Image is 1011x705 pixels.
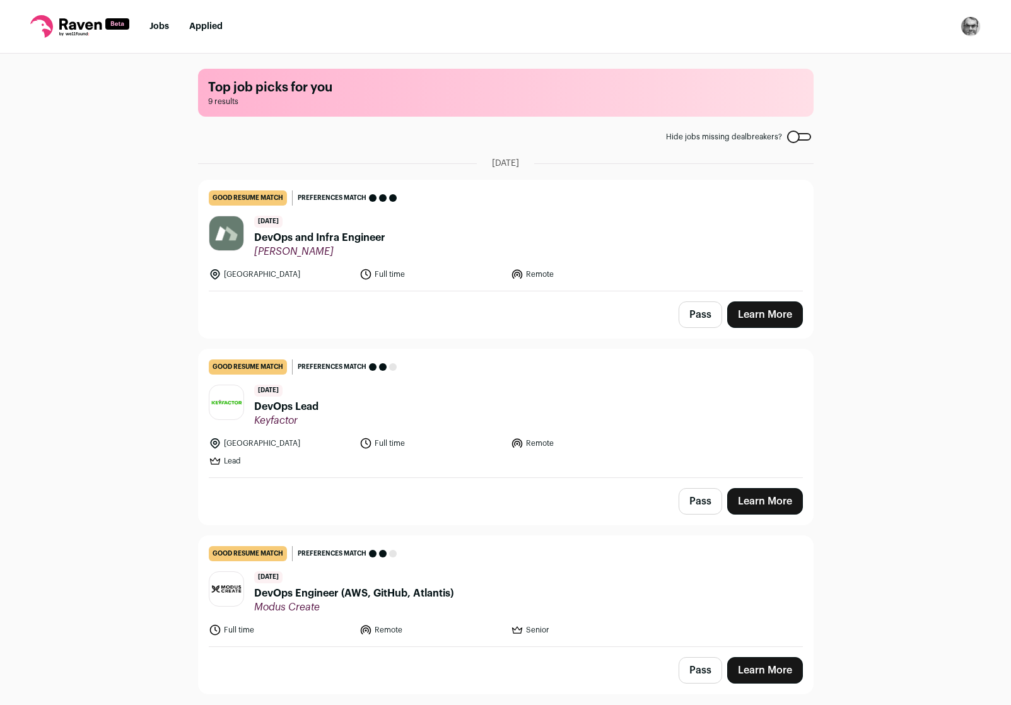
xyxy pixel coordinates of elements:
img: 1353733a1b27c83dd859367c0d678090041545110895d359c7cd9c9e1ae483a1.jpg [209,216,243,250]
li: Full time [359,268,503,281]
span: [DATE] [254,385,283,397]
button: Pass [679,301,722,328]
li: Remote [359,624,503,636]
span: Preferences match [298,547,366,560]
li: Full time [359,437,503,450]
span: Hide jobs missing dealbreakers? [666,132,782,142]
img: 18393578-medium_jpg [961,16,981,37]
span: Keyfactor [254,414,318,427]
span: DevOps Engineer (AWS, GitHub, Atlantis) [254,586,453,601]
li: Remote [511,437,655,450]
li: Lead [209,455,353,467]
li: Remote [511,268,655,281]
span: 9 results [208,96,804,107]
a: Learn More [727,301,803,328]
button: Open dropdown [961,16,981,37]
li: Senior [511,624,655,636]
a: Learn More [727,488,803,515]
img: b7d1039dab99821a620efb55549bbaded13eaaf987d736ac0c37fc23a4b8527d [209,583,243,595]
span: [PERSON_NAME] [254,245,385,258]
span: Preferences match [298,361,366,373]
h1: Top job picks for you [208,79,804,96]
a: Jobs [149,22,169,31]
a: good resume match Preferences match [DATE] DevOps and Infra Engineer [PERSON_NAME] [GEOGRAPHIC_DA... [199,180,813,291]
span: Preferences match [298,192,366,204]
li: [GEOGRAPHIC_DATA] [209,268,353,281]
span: Modus Create [254,601,453,614]
li: [GEOGRAPHIC_DATA] [209,437,353,450]
span: DevOps and Infra Engineer [254,230,385,245]
span: [DATE] [254,216,283,228]
button: Pass [679,488,722,515]
span: [DATE] [254,571,283,583]
span: DevOps Lead [254,399,318,414]
a: good resume match Preferences match [DATE] DevOps Lead Keyfactor [GEOGRAPHIC_DATA] Full time Remo... [199,349,813,477]
div: good resume match [209,359,287,375]
div: good resume match [209,546,287,561]
div: good resume match [209,190,287,206]
button: Pass [679,657,722,684]
a: good resume match Preferences match [DATE] DevOps Engineer (AWS, GitHub, Atlantis) Modus Create F... [199,536,813,646]
a: Learn More [727,657,803,684]
a: Applied [189,22,223,31]
img: ad8703555c65066fd8b818126387db4950b8ecdf536da8197c06cc079ca5100c.jpg [209,398,243,407]
span: [DATE] [492,157,519,170]
li: Full time [209,624,353,636]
